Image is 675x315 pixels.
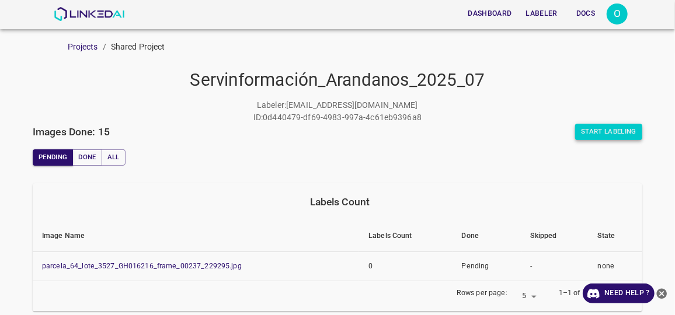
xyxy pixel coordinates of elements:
p: [EMAIL_ADDRESS][DOMAIN_NAME] [286,99,418,111]
div: Labels Count [42,194,638,210]
button: All [102,149,126,166]
h6: Images Done: 15 [33,124,110,140]
th: Done [453,220,521,252]
p: ID : [253,111,263,124]
a: Labeler [519,2,565,26]
th: Image Name [33,220,359,252]
th: State [589,220,642,252]
button: Open settings [607,3,628,24]
img: LinkedAI [54,7,124,21]
button: Docs [567,4,604,23]
button: Dashboard [463,4,516,23]
li: / [103,41,106,53]
p: 1–1 of 1 [559,288,586,299]
p: Shared Project [111,41,165,53]
div: 5 [512,289,540,304]
a: Docs [565,2,607,26]
div: O [607,3,628,24]
button: close-help [655,283,669,303]
a: parcela_64_lote_3527_GH016216_frame_00237_229295.jpg [42,262,242,270]
p: 0d440479-df69-4983-997a-4c61eb9396a8 [263,111,422,124]
p: Rows per page: [457,288,507,299]
nav: breadcrumb [68,41,675,53]
a: Projects [68,42,98,51]
td: - [521,251,589,281]
p: Labeler : [257,99,286,111]
td: none [589,251,642,281]
td: 0 [359,251,452,281]
th: Skipped [521,220,589,252]
button: Start Labeling [575,124,642,140]
button: Done [72,149,102,166]
a: Need Help ? [583,283,655,303]
h4: Servinformación_Arandanos_2025_07 [33,69,642,91]
button: Pending [33,149,73,166]
button: Labeler [521,4,562,23]
td: Pending [453,251,521,281]
a: Dashboard [461,2,519,26]
th: Labels Count [359,220,452,252]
